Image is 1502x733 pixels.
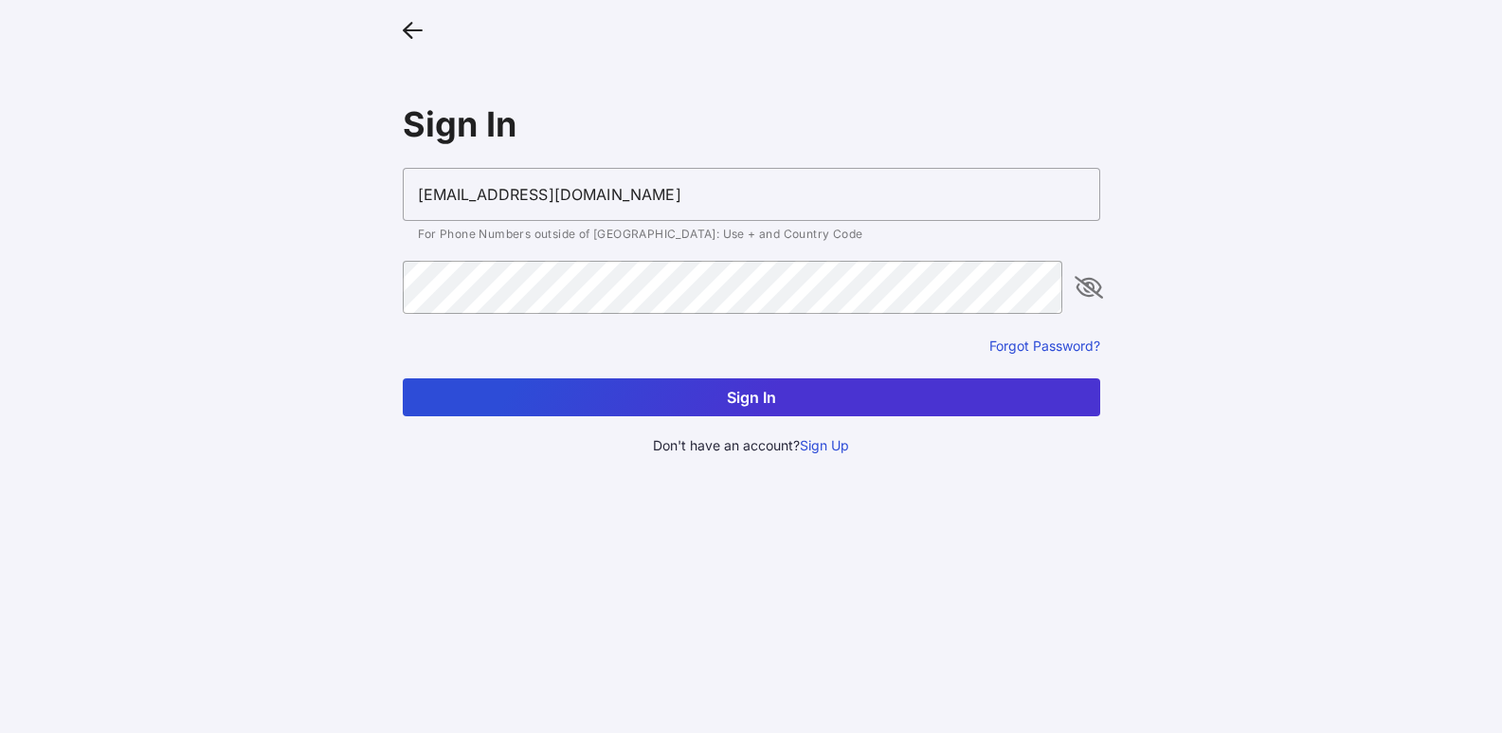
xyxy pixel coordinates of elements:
[989,337,1100,355] button: Forgot Password?
[800,435,849,456] button: Sign Up
[403,168,1100,221] input: Email or Phone Number
[418,229,1085,240] div: For Phone Numbers outside of [GEOGRAPHIC_DATA]: Use + and Country Code
[1077,276,1100,299] i: appended action
[403,103,1100,145] div: Sign In
[403,435,1100,456] div: Don't have an account?
[403,378,1100,416] button: Sign In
